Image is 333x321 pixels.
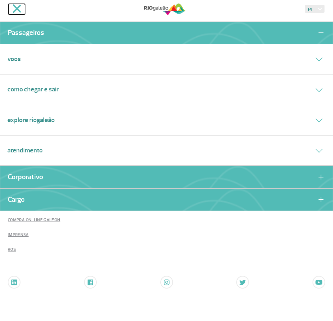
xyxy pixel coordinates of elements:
[7,115,55,125] a: Explore RIOgaleão
[8,175,43,180] a: Corporativo
[8,30,44,35] a: Passageiros
[7,146,43,155] a: Atendimento
[7,54,21,64] a: Voos
[7,85,59,94] a: Como chegar e sair
[8,197,25,202] a: Cargo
